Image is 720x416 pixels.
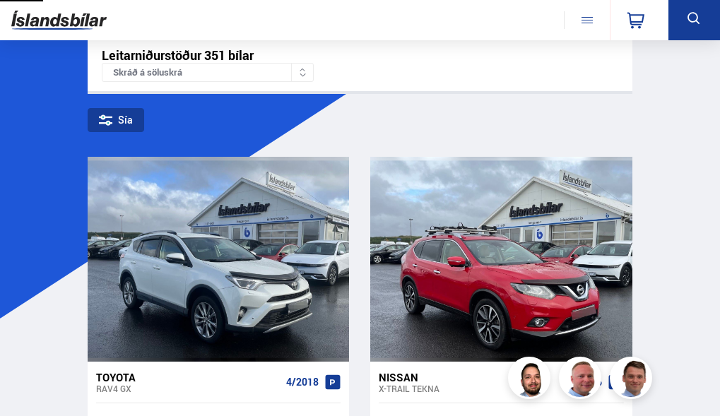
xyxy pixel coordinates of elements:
img: FbJEzSuNWCJXmdc-.webp [612,359,654,401]
span: 4/2018 [286,376,319,388]
img: nhp88E3Fdnt1Opn2.png [510,359,553,401]
img: siFngHWaQ9KaOqBr.png [561,359,603,401]
button: Opna LiveChat spjallviðmót [11,6,54,48]
div: Sía [88,108,144,132]
div: Leitarniðurstöður 351 bílar [102,48,618,63]
div: Nissan [379,371,564,384]
div: Skráð á söluskrá [102,63,314,82]
div: RAV4 GX [96,384,281,393]
div: Toyota [96,371,281,384]
img: G0Ugv5HjCgRt.svg [11,5,107,35]
div: X-Trail TEKNA [379,384,564,393]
